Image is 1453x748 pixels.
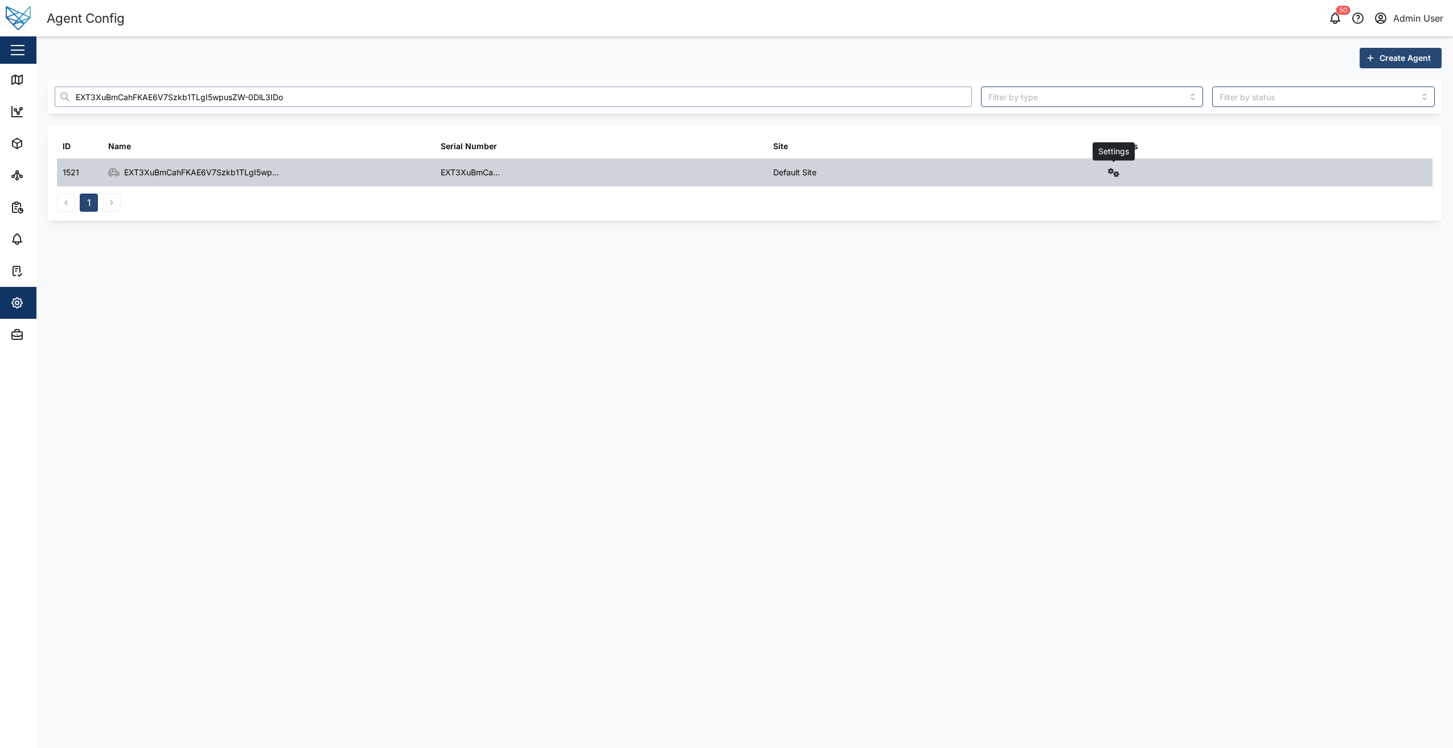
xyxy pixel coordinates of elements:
[30,201,68,213] div: Reports
[1360,48,1442,68] button: Create Agent
[124,166,279,179] div: EXT3XuBmCahFKAE6V7Szkb1TLgI5wp...
[1106,140,1138,153] div: Settings
[1212,87,1435,107] input: Filter by status
[55,87,972,107] input: Search agent here...
[30,328,63,341] div: Admin
[30,105,81,118] div: Dashboard
[1393,11,1443,26] div: Admin User
[30,73,55,86] div: Map
[63,166,79,179] div: 1521
[30,297,70,309] div: Settings
[773,166,816,179] div: Default Site
[108,140,131,153] div: Name
[30,265,61,277] div: Tasks
[1373,10,1444,26] button: Admin User
[30,233,65,245] div: Alarms
[6,6,31,31] img: Main Logo
[981,87,1204,107] input: Filter by type
[441,140,497,153] div: Serial Number
[1380,48,1431,68] span: Create Agent
[63,140,71,153] div: ID
[30,169,57,182] div: Sites
[1336,6,1351,15] div: 50
[80,194,98,212] button: 1
[441,166,500,179] div: EXT3XuBmCa...
[773,140,788,153] div: Site
[47,9,125,28] div: Agent Config
[30,137,65,150] div: Assets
